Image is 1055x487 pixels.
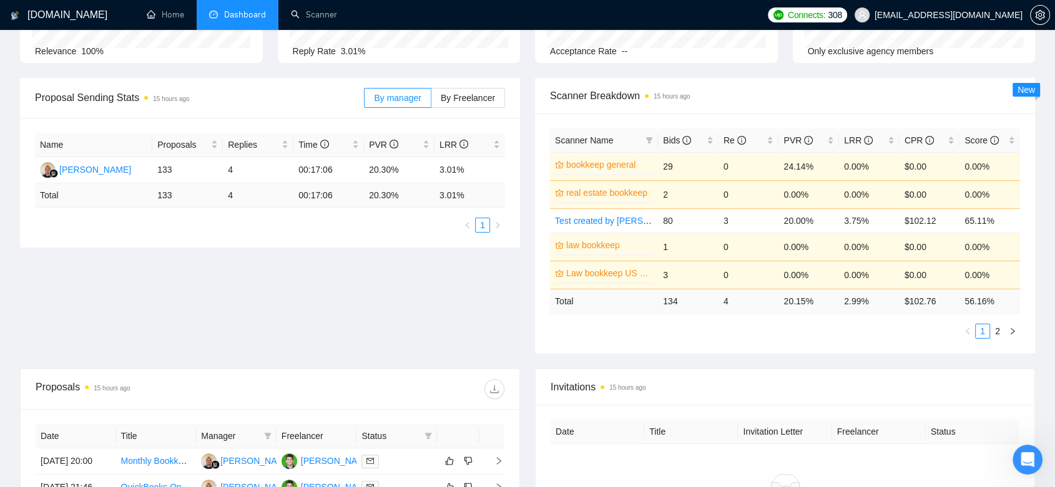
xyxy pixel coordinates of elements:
span: PVR [783,135,813,145]
span: Invitations [551,379,1019,395]
span: LRR [844,135,873,145]
a: law bookkeep [566,238,650,252]
td: 0.00% [778,233,839,261]
td: 0.00% [959,261,1020,289]
span: Proposals [157,138,209,152]
button: left [460,218,475,233]
td: 0 [719,233,779,261]
th: Proposals [152,133,223,157]
span: info-circle [390,140,398,148]
td: 0.00% [778,180,839,208]
td: 0.00% [839,152,900,180]
span: Dashboard [224,9,266,20]
span: mail [366,457,374,465]
span: info-circle [682,136,691,145]
li: Next Page [1005,324,1020,339]
td: Monthly Bookkeeping Assistance with QuickBooks Online [116,448,197,475]
span: -- [622,46,627,56]
td: 00:17:06 [293,157,364,183]
span: Proposal Sending Stats [35,90,364,105]
td: 1 [658,233,719,261]
a: Law bookkeep US only [566,266,650,280]
td: 134 [658,289,719,313]
span: right [494,221,501,229]
td: 3 [719,208,779,233]
span: Scanner Name [555,135,613,145]
span: Status [361,429,420,443]
li: 1 [975,324,990,339]
a: 2 [991,324,1004,338]
span: By manager [374,93,421,103]
button: download [484,379,504,399]
span: info-circle [804,136,813,145]
img: AS [40,162,56,178]
li: Previous Page [960,324,975,339]
li: Next Page [490,218,505,233]
div: [PERSON_NAME] [220,454,292,468]
td: [DATE] 20:00 [36,448,116,475]
iframe: Intercom live chat [1013,445,1043,475]
img: gigradar-bm.png [211,460,220,469]
td: 0 [719,180,779,208]
td: 4 [719,289,779,313]
th: Freelancer [832,420,926,444]
td: 0 [719,261,779,289]
td: $0.00 [900,180,960,208]
a: Monthly Bookkeeping Assistance with QuickBooks Online [121,456,343,466]
span: left [964,327,971,335]
button: left [960,324,975,339]
td: 20.15 % [778,289,839,313]
a: 1 [476,218,489,232]
span: dislike [464,456,473,466]
span: user [858,11,866,19]
td: 80 [658,208,719,233]
span: setting [1031,10,1049,20]
span: crown [555,269,564,277]
span: Re [724,135,746,145]
span: New [1018,85,1035,95]
td: Total [550,289,658,313]
button: setting [1030,5,1050,25]
th: Manager [196,424,277,448]
td: 20.30% [364,157,434,183]
span: filter [645,137,653,144]
span: like [445,456,454,466]
a: searchScanner [291,9,337,20]
span: 308 [828,8,842,22]
button: like [442,453,457,468]
span: dashboard [209,10,218,19]
td: Total [35,183,152,208]
li: Previous Page [460,218,475,233]
td: 0.00% [839,233,900,261]
span: Relevance [35,46,76,56]
a: AS[PERSON_NAME] [40,164,131,174]
td: $0.00 [900,152,960,180]
div: [PERSON_NAME] [59,163,131,176]
td: 2.99 % [839,289,900,313]
th: Replies [223,133,293,157]
span: Score [964,135,998,145]
th: Date [36,424,116,448]
span: Bids [663,135,691,145]
td: $ 102.76 [900,289,960,313]
a: FW[PERSON_NAME] [282,455,373,465]
button: dislike [461,453,476,468]
span: filter [264,432,272,440]
img: gigradar-bm.png [49,169,58,178]
span: Scanner Breakdown [550,88,1020,104]
span: info-circle [990,136,999,145]
th: Date [551,420,644,444]
td: $0.00 [900,261,960,289]
span: filter [643,131,655,150]
td: 0.00% [959,233,1020,261]
img: FW [282,453,297,469]
span: info-circle [737,136,746,145]
td: 0.00% [959,152,1020,180]
span: By Freelancer [441,93,495,103]
td: 0.00% [839,261,900,289]
span: Time [298,140,328,150]
th: Invitation Letter [738,420,832,444]
td: 3.01 % [434,183,505,208]
a: homeHome [147,9,184,20]
span: download [485,384,504,394]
